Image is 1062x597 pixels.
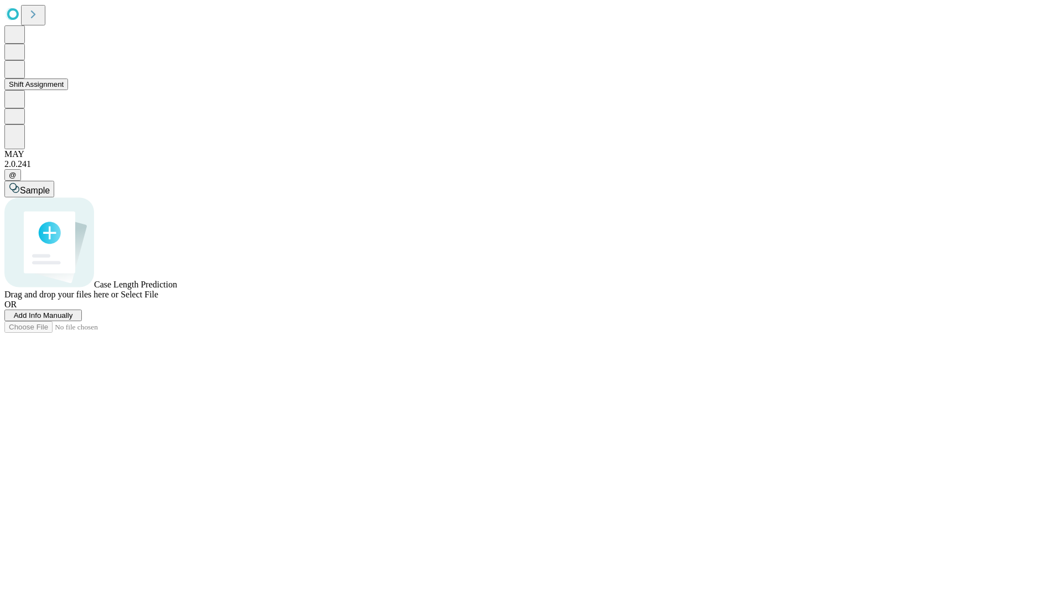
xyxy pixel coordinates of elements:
[4,159,1058,169] div: 2.0.241
[4,149,1058,159] div: MAY
[121,290,158,299] span: Select File
[4,300,17,309] span: OR
[4,78,68,90] button: Shift Assignment
[4,169,21,181] button: @
[4,181,54,197] button: Sample
[4,310,82,321] button: Add Info Manually
[20,186,50,195] span: Sample
[94,280,177,289] span: Case Length Prediction
[9,171,17,179] span: @
[4,290,118,299] span: Drag and drop your files here or
[14,311,73,320] span: Add Info Manually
